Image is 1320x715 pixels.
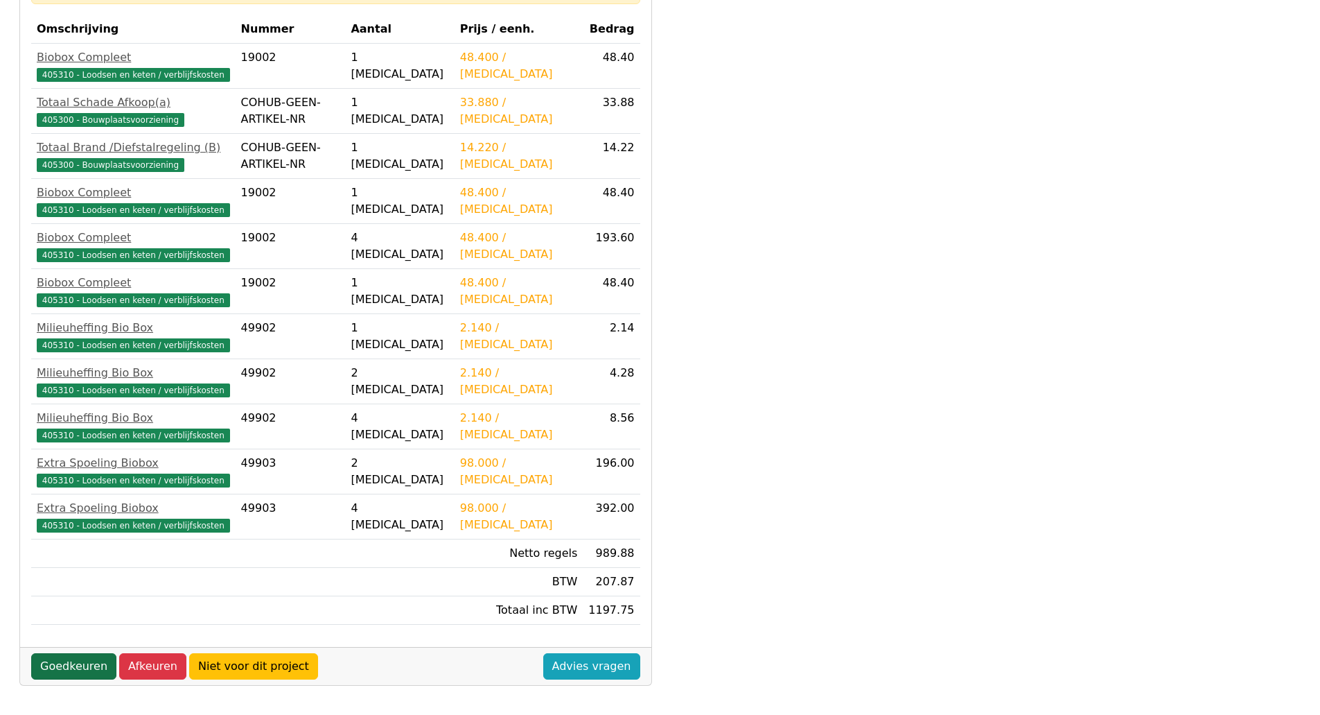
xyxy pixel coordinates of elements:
td: 19002 [236,44,346,89]
div: 2 [MEDICAL_DATA] [351,365,448,398]
span: 405310 - Loodsen en keten / verblijfskosten [37,203,230,217]
td: 196.00 [583,449,640,494]
div: 1 [MEDICAL_DATA] [351,184,448,218]
div: 48.400 / [MEDICAL_DATA] [460,275,578,308]
td: 19002 [236,269,346,314]
div: 48.400 / [MEDICAL_DATA] [460,49,578,83]
td: COHUB-GEEN-ARTIKEL-NR [236,89,346,134]
td: 2.14 [583,314,640,359]
div: 1 [MEDICAL_DATA] [351,275,448,308]
div: Milieuheffing Bio Box [37,410,230,427]
td: 1197.75 [583,596,640,625]
div: 4 [MEDICAL_DATA] [351,230,448,263]
td: 49902 [236,359,346,404]
td: 19002 [236,179,346,224]
a: Extra Spoeling Biobox405310 - Loodsen en keten / verblijfskosten [37,455,230,488]
td: Netto regels [455,540,583,568]
span: 405310 - Loodsen en keten / verblijfskosten [37,519,230,533]
td: 49902 [236,314,346,359]
td: BTW [455,568,583,596]
a: Advies vragen [543,653,640,680]
div: 14.220 / [MEDICAL_DATA] [460,139,578,173]
div: Biobox Compleet [37,230,230,246]
div: 4 [MEDICAL_DATA] [351,410,448,443]
a: Milieuheffing Bio Box405310 - Loodsen en keten / verblijfskosten [37,365,230,398]
td: 48.40 [583,269,640,314]
div: 1 [MEDICAL_DATA] [351,139,448,173]
td: 14.22 [583,134,640,179]
td: 49903 [236,449,346,494]
div: Extra Spoeling Biobox [37,455,230,472]
span: 405310 - Loodsen en keten / verblijfskosten [37,429,230,442]
div: Biobox Compleet [37,49,230,66]
td: 8.56 [583,404,640,449]
span: 405310 - Loodsen en keten / verblijfskosten [37,248,230,262]
a: Extra Spoeling Biobox405310 - Loodsen en keten / verblijfskosten [37,500,230,533]
th: Aantal [345,15,454,44]
div: 98.000 / [MEDICAL_DATA] [460,455,578,488]
div: Milieuheffing Bio Box [37,365,230,381]
a: Afkeuren [119,653,186,680]
th: Omschrijving [31,15,236,44]
td: 392.00 [583,494,640,540]
div: 1 [MEDICAL_DATA] [351,94,448,128]
a: Biobox Compleet405310 - Loodsen en keten / verblijfskosten [37,230,230,263]
a: Biobox Compleet405310 - Loodsen en keten / verblijfskosten [37,49,230,83]
a: Goedkeuren [31,653,116,680]
div: 48.400 / [MEDICAL_DATA] [460,230,578,263]
span: 405310 - Loodsen en keten / verblijfskosten [37,293,230,307]
div: Totaal Schade Afkoop(a) [37,94,230,111]
td: 4.28 [583,359,640,404]
div: Extra Spoeling Biobox [37,500,230,517]
td: 48.40 [583,44,640,89]
div: 1 [MEDICAL_DATA] [351,49,448,83]
div: Totaal Brand /Diefstalregeling (B) [37,139,230,156]
td: 33.88 [583,89,640,134]
div: 2.140 / [MEDICAL_DATA] [460,365,578,398]
div: 48.400 / [MEDICAL_DATA] [460,184,578,218]
div: Biobox Compleet [37,184,230,201]
div: 33.880 / [MEDICAL_DATA] [460,94,578,128]
div: 1 [MEDICAL_DATA] [351,320,448,353]
div: 2 [MEDICAL_DATA] [351,455,448,488]
div: 2.140 / [MEDICAL_DATA] [460,410,578,443]
span: 405300 - Bouwplaatsvoorziening [37,158,184,172]
th: Nummer [236,15,346,44]
td: COHUB-GEEN-ARTIKEL-NR [236,134,346,179]
td: 49902 [236,404,346,449]
a: Milieuheffing Bio Box405310 - Loodsen en keten / verblijfskosten [37,410,230,443]
td: 49903 [236,494,346,540]
td: 207.87 [583,568,640,596]
div: Biobox Compleet [37,275,230,291]
td: 48.40 [583,179,640,224]
td: 19002 [236,224,346,269]
th: Bedrag [583,15,640,44]
div: 4 [MEDICAL_DATA] [351,500,448,533]
td: 989.88 [583,540,640,568]
a: Biobox Compleet405310 - Loodsen en keten / verblijfskosten [37,184,230,218]
a: Biobox Compleet405310 - Loodsen en keten / verblijfskosten [37,275,230,308]
div: 98.000 / [MEDICAL_DATA] [460,500,578,533]
span: 405300 - Bouwplaatsvoorziening [37,113,184,127]
span: 405310 - Loodsen en keten / verblijfskosten [37,384,230,397]
a: Niet voor dit project [189,653,318,680]
span: 405310 - Loodsen en keten / verblijfskosten [37,474,230,488]
span: 405310 - Loodsen en keten / verblijfskosten [37,338,230,352]
a: Totaal Brand /Diefstalregeling (B)405300 - Bouwplaatsvoorziening [37,139,230,173]
span: 405310 - Loodsen en keten / verblijfskosten [37,68,230,82]
td: 193.60 [583,224,640,269]
a: Milieuheffing Bio Box405310 - Loodsen en keten / verblijfskosten [37,320,230,353]
td: Totaal inc BTW [455,596,583,625]
div: Milieuheffing Bio Box [37,320,230,336]
th: Prijs / eenh. [455,15,583,44]
a: Totaal Schade Afkoop(a)405300 - Bouwplaatsvoorziening [37,94,230,128]
div: 2.140 / [MEDICAL_DATA] [460,320,578,353]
